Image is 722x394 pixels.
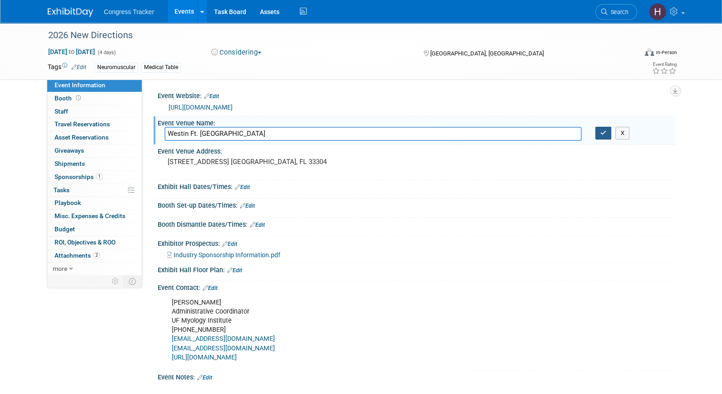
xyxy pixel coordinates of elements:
div: Medical Table [141,63,181,72]
div: 2026 New Directions [45,27,623,44]
div: Exhibitor Prospectus: [158,237,675,249]
span: Playbook [55,199,81,206]
a: Attachments2 [47,249,142,262]
a: Edit [227,267,242,274]
div: Event Venue Address: [158,145,675,156]
a: Edit [197,374,212,381]
a: [URL][DOMAIN_NAME] [169,104,233,111]
a: [EMAIL_ADDRESS][DOMAIN_NAME] [172,335,275,343]
a: Asset Reservations [47,131,142,144]
div: Event Contact: [158,281,675,293]
a: Edit [222,241,237,247]
a: Sponsorships1 [47,171,142,184]
span: [GEOGRAPHIC_DATA], [GEOGRAPHIC_DATA] [430,50,544,57]
td: Tags [48,62,86,73]
img: Heather Jones [649,3,666,20]
span: Budget [55,225,75,233]
a: [EMAIL_ADDRESS][DOMAIN_NAME] [172,344,275,352]
td: Toggle Event Tabs [123,275,142,287]
span: Staff [55,108,68,115]
a: Edit [71,64,86,70]
span: Shipments [55,160,85,167]
div: Event Format [583,47,677,61]
span: Asset Reservations [55,134,109,141]
div: Booth Set-up Dates/Times: [158,199,675,210]
span: Travel Reservations [55,120,110,128]
a: Travel Reservations [47,118,142,131]
a: Edit [203,285,218,291]
a: Event Information [47,79,142,92]
a: more [47,263,142,275]
td: Personalize Event Tab Strip [108,275,124,287]
span: more [53,265,67,272]
span: Tasks [54,186,70,194]
a: Booth [47,92,142,105]
a: Misc. Expenses & Credits [47,210,142,223]
span: Industry Sponsorship Information.pdf [174,251,280,259]
span: [DATE] [DATE] [48,48,95,56]
a: Edit [250,222,265,228]
div: Event Website: [158,89,675,101]
a: Budget [47,223,142,236]
a: Shipments [47,158,142,170]
div: Event Notes: [158,370,675,382]
span: to [67,48,76,55]
a: Playbook [47,197,142,209]
div: Exhibit Hall Dates/Times: [158,180,675,192]
a: Edit [204,93,219,100]
a: Edit [240,203,255,209]
span: Search [607,9,628,15]
span: Giveaways [55,147,84,154]
span: 2 [93,252,100,259]
div: In-Person [655,49,677,56]
span: Event Information [55,81,105,89]
a: Search [595,4,637,20]
a: Staff [47,105,142,118]
span: Congress Tracker [104,8,154,15]
div: Exhibit Hall Floor Plan: [158,263,675,275]
div: Booth Dismantle Dates/Times: [158,218,675,229]
pre: [STREET_ADDRESS] [GEOGRAPHIC_DATA], FL 33304 [168,158,363,166]
div: Neuromuscular [95,63,138,72]
span: Booth [55,95,83,102]
span: Attachments [55,252,100,259]
span: Booth not reserved yet [74,95,83,101]
span: ROI, Objectives & ROO [55,239,115,246]
div: [PERSON_NAME] Administrative Coordinator UF Myology Institute [PHONE_NUMBER] [165,294,575,367]
a: ROI, Objectives & ROO [47,236,142,249]
img: Format-Inperson.png [645,49,654,56]
button: X [615,127,629,140]
a: [URL][DOMAIN_NAME] [172,354,237,361]
a: Tasks [47,184,142,197]
a: Edit [235,184,250,190]
div: Event Venue Name: [158,116,675,128]
span: Misc. Expenses & Credits [55,212,125,219]
img: ExhibitDay [48,8,93,17]
span: 1 [96,173,103,180]
a: Giveaways [47,145,142,157]
div: Event Rating [652,62,676,67]
button: Considering [208,48,265,57]
a: Industry Sponsorship Information.pdf [167,251,280,259]
span: (4 days) [97,50,116,55]
span: Sponsorships [55,173,103,180]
